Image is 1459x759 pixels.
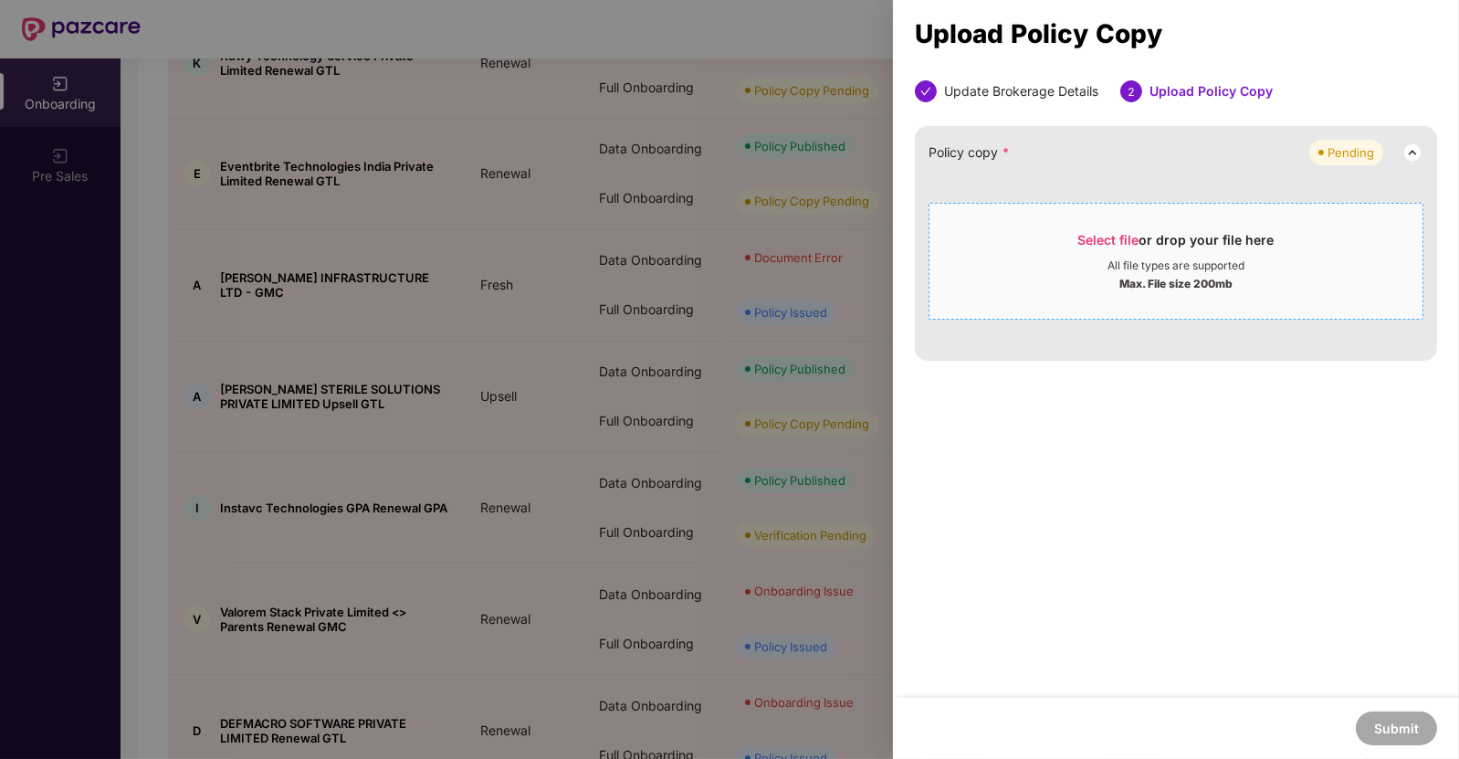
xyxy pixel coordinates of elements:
div: Update Brokerage Details [944,80,1098,102]
div: Pending [1328,143,1374,162]
button: Submit [1356,712,1437,745]
div: Max. File size 200mb [1119,273,1233,291]
span: check [920,86,931,97]
span: 2 [1128,85,1135,99]
div: Upload Policy Copy [915,24,1437,44]
span: Policy copy [929,142,1010,163]
img: svg+xml;base64,PHN2ZyB3aWR0aD0iMjQiIGhlaWdodD0iMjQiIHZpZXdCb3g9IjAgMCAyNCAyNCIgZmlsbD0ibm9uZSIgeG... [1401,142,1423,163]
span: Select fileor drop your file hereAll file types are supportedMax. File size 200mb [929,217,1422,305]
div: or drop your file here [1078,231,1275,258]
div: All file types are supported [1107,258,1244,273]
div: Upload Policy Copy [1149,80,1273,102]
span: Select file [1078,232,1139,248]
